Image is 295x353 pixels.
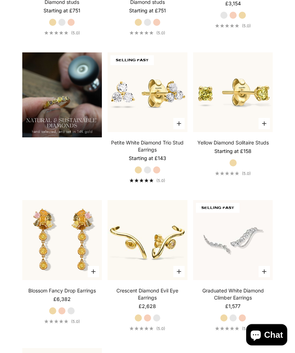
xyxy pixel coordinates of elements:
span: (5.0) [242,24,251,29]
a: 5.0 out of 5.0 stars(5.0) [44,319,80,324]
a: 5.0 out of 5.0 stars(5.0) [215,326,251,331]
a: 5.0 out of 5.0 stars(5.0) [215,171,251,176]
img: #YellowGold [22,200,102,280]
a: #YellowGold #RoseGold #WhiteGold [108,200,187,280]
a: 5.0 out of 5.0 stars(5.0) [215,24,251,29]
inbox-online-store-chat: Shopify online store chat [244,324,289,347]
span: (5.0) [71,31,80,36]
img: #YellowGold [193,53,273,133]
div: 5.0 out of 5.0 stars [215,172,239,176]
span: (5.0) [156,326,165,331]
span: SELLING FAST [196,203,239,213]
img: #YellowGold [108,53,187,133]
span: (5.0) [71,319,80,324]
div: 5.0 out of 5.0 stars [129,327,154,331]
a: 5.0 out of 5.0 stars(5.0) [129,31,165,36]
div: 5.0 out of 5.0 stars [129,179,154,183]
span: (5.0) [242,171,251,176]
a: 5.0 out of 5.0 stars(5.0) [129,326,165,331]
img: #WhiteGold [193,200,273,280]
a: Graduated White Diamond Climber Earrings [193,287,273,302]
sale-price: Starting at £751 [129,7,166,15]
img: #YellowGold [108,200,187,280]
a: Petite White Diamond Trio Stud Earrings [108,140,187,154]
div: 5.0 out of 5.0 stars [44,320,68,324]
sale-price: £1,577 [225,303,241,310]
sale-price: Starting at £143 [129,155,166,162]
sale-price: £3,154 [225,0,241,7]
sale-price: £2,628 [139,303,156,310]
div: 5.0 out of 5.0 stars [44,31,68,35]
div: 5.0 out of 5.0 stars [215,24,239,28]
a: Crescent Diamond Evil Eye Earrings [108,287,187,302]
a: Blossom Fancy Drop Earrings [28,287,96,295]
span: (5.0) [242,326,251,331]
sale-price: Starting at £158 [214,148,251,155]
span: (5.0) [156,178,165,183]
a: 5.0 out of 5.0 stars(5.0) [129,178,165,183]
span: SELLING FAST [110,56,154,66]
div: 5.0 out of 5.0 stars [215,327,239,331]
sale-price: £6,382 [53,296,71,303]
span: (5.0) [156,31,165,36]
a: Yellow Diamond Solitaire Studs [197,140,269,147]
sale-price: Starting at £751 [44,7,80,15]
a: 5.0 out of 5.0 stars(5.0) [44,31,80,36]
div: 5.0 out of 5.0 stars [129,31,154,35]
